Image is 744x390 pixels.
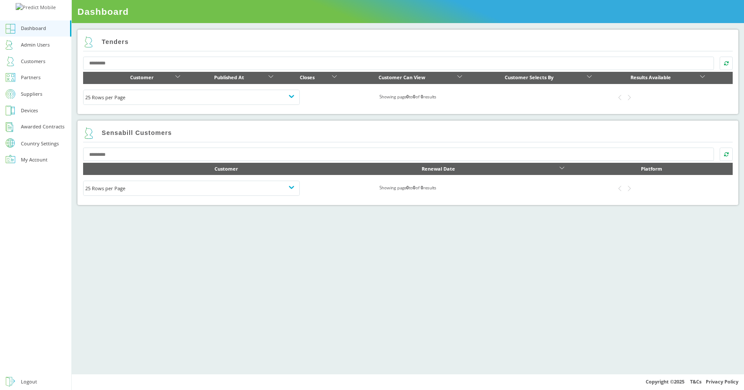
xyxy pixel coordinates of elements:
div: Customer [145,165,308,174]
a: Privacy Policy [706,378,738,385]
div: 25 Rows per Page [85,184,298,193]
div: Logout [21,377,37,387]
div: Dashboard [21,24,46,33]
div: My Account [21,155,47,165]
div: Customer Selects By [473,73,585,82]
div: Country Settings [21,141,59,146]
div: Platform [576,165,727,174]
div: Renewal Date [319,165,558,174]
b: 0 [413,94,416,100]
div: Showing page to of results [300,184,516,193]
div: Copyright © 2025 [72,374,744,390]
b: 0 [406,185,409,191]
div: Awarded Contracts [21,122,64,131]
div: Published At [191,73,267,82]
div: Suppliers [21,90,42,99]
div: Customer Can View [348,73,455,82]
div: Partners [21,73,40,82]
div: Customers [21,57,45,66]
b: 0 [421,185,423,191]
div: Results Available [603,73,698,82]
b: 0 [406,94,409,100]
div: Showing page to of results [300,93,516,102]
div: Closes [285,73,330,82]
h2: Tenders [83,37,129,48]
div: Devices [21,106,38,115]
div: 25 Rows per Page [85,93,298,102]
div: Admin Users [21,40,50,50]
h2: Sensabill Customers [83,128,172,139]
div: Customer [111,73,174,82]
b: 0 [421,94,423,100]
img: Predict Mobile [16,3,56,12]
a: T&Cs [690,378,701,385]
b: 0 [413,185,416,191]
